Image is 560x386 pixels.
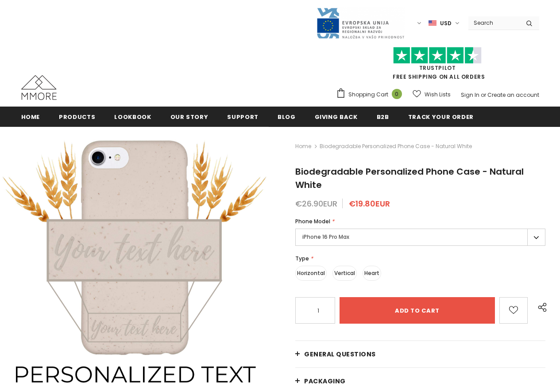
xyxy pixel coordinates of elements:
a: Blog [278,107,296,126]
span: Biodegradable Personalized Phone Case - Natural White [295,165,524,191]
a: Create an account [487,91,539,99]
span: Products [59,113,95,121]
input: Add to cart [340,297,495,324]
span: Type [295,255,309,262]
a: Javni Razpis [316,19,405,27]
span: Biodegradable Personalized Phone Case - Natural White [320,141,472,152]
span: or [481,91,486,99]
span: Wish Lists [425,90,451,99]
img: Javni Razpis [316,7,405,39]
img: MMORE Cases [21,75,57,100]
label: Heart [363,266,381,281]
span: Track your order [408,113,474,121]
span: Shopping Cart [348,90,388,99]
a: Giving back [315,107,358,126]
a: Trustpilot [419,64,456,72]
span: USD [440,19,452,28]
span: PACKAGING [304,377,346,386]
img: Trust Pilot Stars [393,47,482,64]
a: Home [295,141,311,152]
span: B2B [377,113,389,121]
span: Phone Model [295,218,330,225]
label: Horizontal [295,266,327,281]
span: €26.90EUR [295,198,337,209]
input: Search Site [468,16,519,29]
span: support [227,113,259,121]
span: General Questions [304,350,376,359]
a: Shopping Cart 0 [336,88,406,101]
a: Home [21,107,40,126]
span: FREE SHIPPING ON ALL ORDERS [336,51,539,80]
span: Lookbook [114,113,151,121]
span: Home [21,113,40,121]
span: 0 [392,89,402,99]
a: Lookbook [114,107,151,126]
span: Blog [278,113,296,121]
span: €19.80EUR [349,198,390,209]
img: USD [429,19,436,27]
span: Giving back [315,113,358,121]
a: General Questions [295,341,545,367]
label: Vertical [332,266,357,281]
a: B2B [377,107,389,126]
label: iPhone 16 Pro Max [295,229,545,246]
a: support [227,107,259,126]
a: Track your order [408,107,474,126]
span: Our Story [170,113,209,121]
a: Wish Lists [413,87,451,102]
a: Products [59,107,95,126]
a: Our Story [170,107,209,126]
a: Sign In [461,91,479,99]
